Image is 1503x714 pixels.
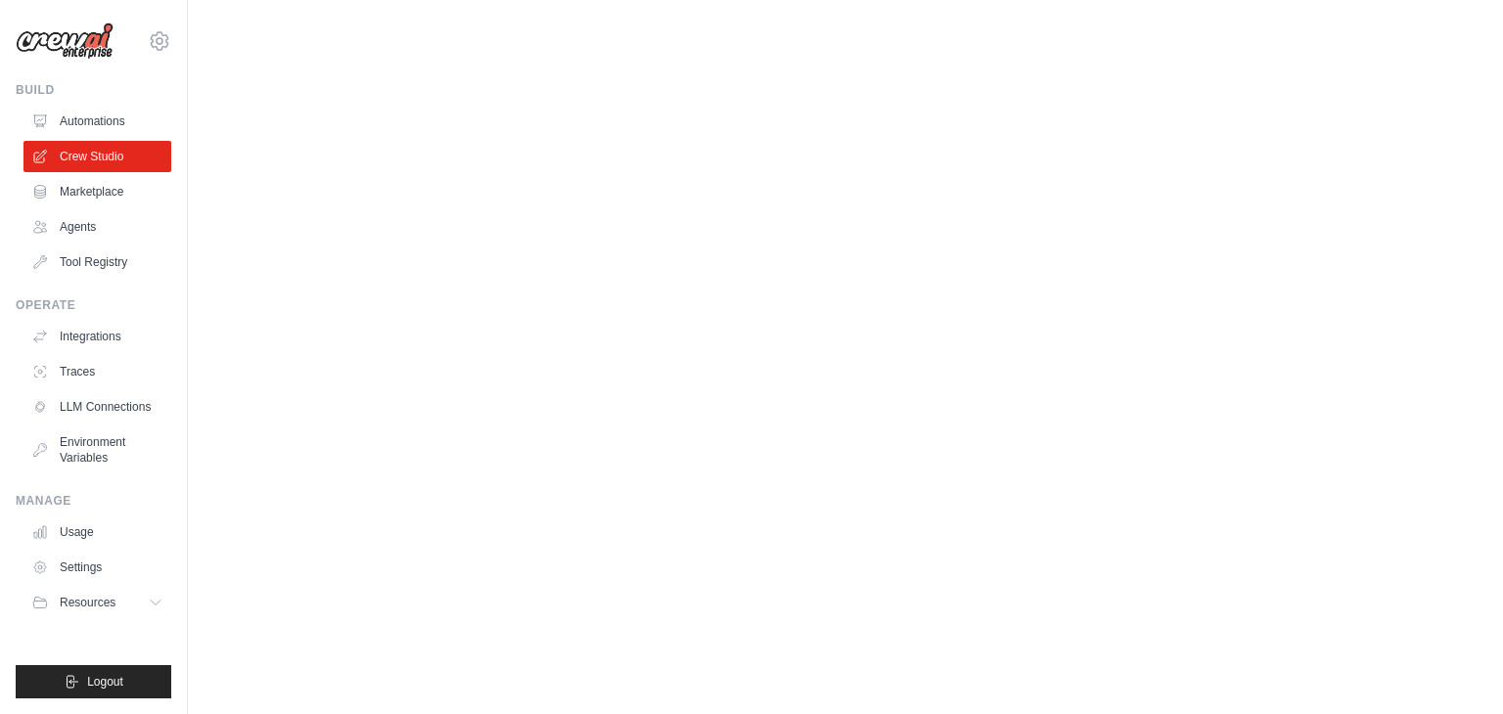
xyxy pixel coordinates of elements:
a: Tool Registry [23,246,171,278]
a: Settings [23,552,171,583]
a: Automations [23,106,171,137]
span: Resources [60,595,115,610]
div: Manage [16,493,171,509]
button: Logout [16,665,171,698]
a: LLM Connections [23,391,171,423]
a: Traces [23,356,171,387]
a: Crew Studio [23,141,171,172]
a: Usage [23,516,171,548]
a: Agents [23,211,171,243]
img: Logo [16,22,114,60]
a: Integrations [23,321,171,352]
a: Marketplace [23,176,171,207]
span: Logout [87,674,123,690]
div: Build [16,82,171,98]
div: Operate [16,297,171,313]
button: Resources [23,587,171,618]
a: Environment Variables [23,426,171,473]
